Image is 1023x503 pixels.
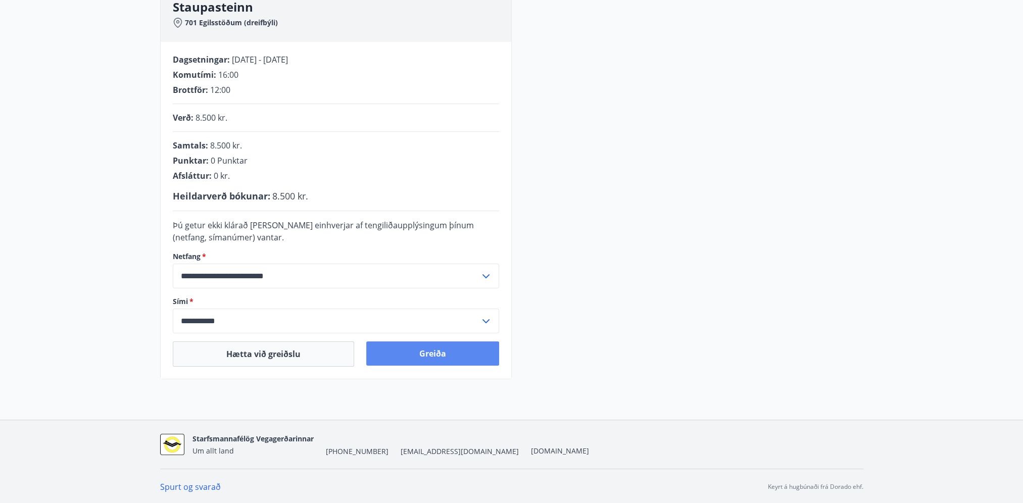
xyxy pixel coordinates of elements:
span: [PHONE_NUMBER] [326,446,388,457]
span: Dagsetningar : [173,54,230,65]
span: 8.500 kr. [272,190,308,202]
span: 8.500 kr. [196,112,227,123]
span: Punktar : [173,155,209,166]
label: Netfang [173,251,499,262]
a: [DOMAIN_NAME] [531,446,589,456]
span: Komutími : [173,69,216,80]
span: 16:00 [218,69,238,80]
button: Hætta við greiðslu [173,341,354,367]
span: 8.500 kr. [210,140,242,151]
span: Heildarverð bókunar : [173,190,270,202]
img: suBotUq1GBnnm8aIt3p4JrVVQbDVnVd9Xe71I8RX.jpg [160,434,184,456]
span: Samtals : [173,140,208,151]
span: [DATE] - [DATE] [232,54,288,65]
p: Keyrt á hugbúnaði frá Dorado ehf. [768,482,863,491]
span: Brottför : [173,84,208,95]
span: Um allt land [192,446,234,456]
span: 12:00 [210,84,230,95]
span: Þú getur ekki klárað [PERSON_NAME] einhverjar af tengiliðaupplýsingum þínum (netfang, símanúmer) ... [173,220,474,243]
button: Greiða [366,341,499,366]
a: Spurt og svarað [160,481,221,492]
span: 701 Egilsstöðum (dreifbýli) [185,18,278,28]
span: Starfsmannafélög Vegagerðarinnar [192,434,314,443]
span: [EMAIL_ADDRESS][DOMAIN_NAME] [401,446,519,457]
span: 0 Punktar [211,155,248,166]
span: Verð : [173,112,193,123]
label: Sími [173,296,499,307]
span: 0 kr. [214,170,230,181]
span: Afsláttur : [173,170,212,181]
